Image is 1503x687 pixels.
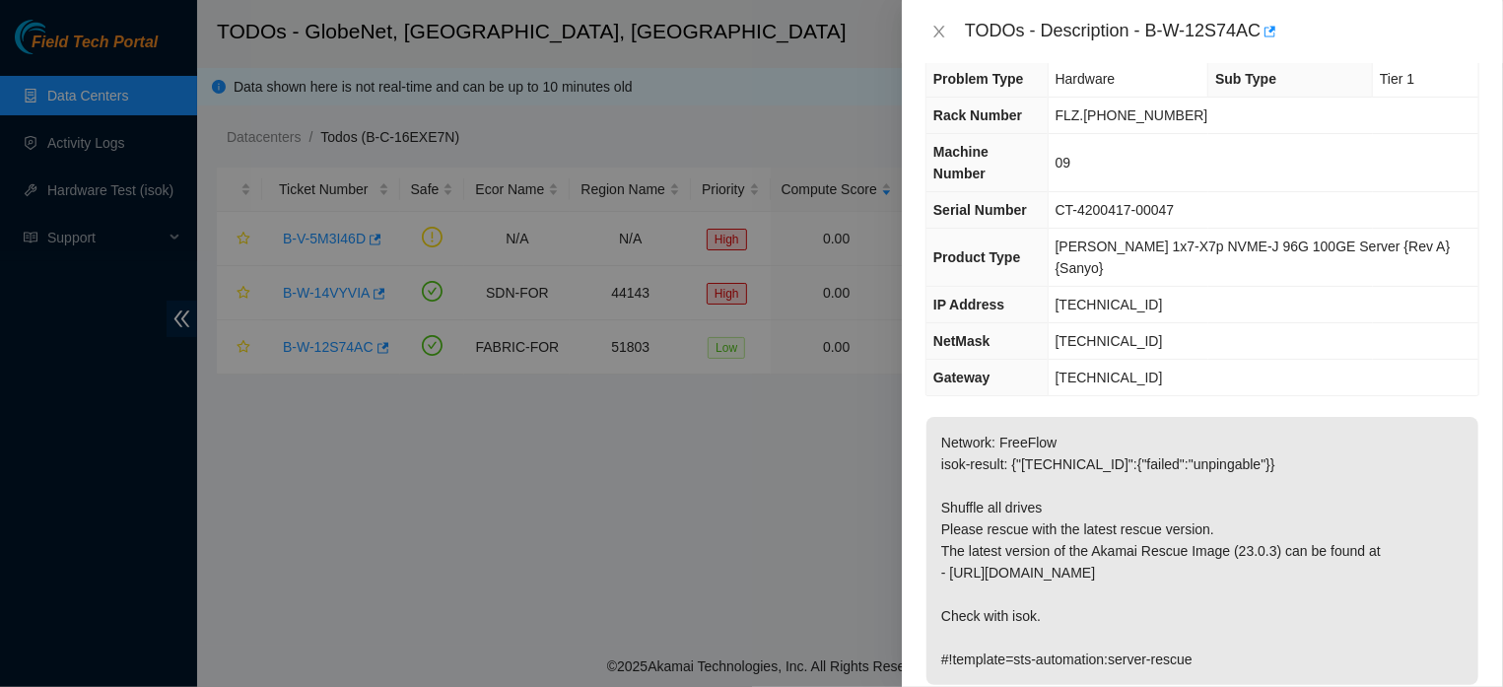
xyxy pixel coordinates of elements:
span: IP Address [933,297,1004,312]
span: Gateway [933,370,991,385]
span: CT-4200417-00047 [1056,202,1175,218]
span: Sub Type [1215,71,1276,87]
span: [TECHNICAL_ID] [1056,333,1163,349]
span: Machine Number [933,144,989,181]
span: Product Type [933,249,1020,265]
span: close [931,24,947,39]
span: FLZ.[PHONE_NUMBER] [1056,107,1208,123]
button: Close [925,23,953,41]
span: Serial Number [933,202,1027,218]
p: Network: FreeFlow isok-result: {"[TECHNICAL_ID]":{"failed":"unpingable"}} Shuffle all drives Plea... [926,417,1478,685]
span: 09 [1056,155,1071,171]
div: TODOs - Description - B-W-12S74AC [965,16,1479,47]
span: Problem Type [933,71,1024,87]
span: Rack Number [933,107,1022,123]
span: [TECHNICAL_ID] [1056,370,1163,385]
span: Hardware [1056,71,1116,87]
span: NetMask [933,333,991,349]
span: [TECHNICAL_ID] [1056,297,1163,312]
span: [PERSON_NAME] 1x7-X7p NVME-J 96G 100GE Server {Rev A}{Sanyo} [1056,239,1451,276]
span: Tier 1 [1380,71,1414,87]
